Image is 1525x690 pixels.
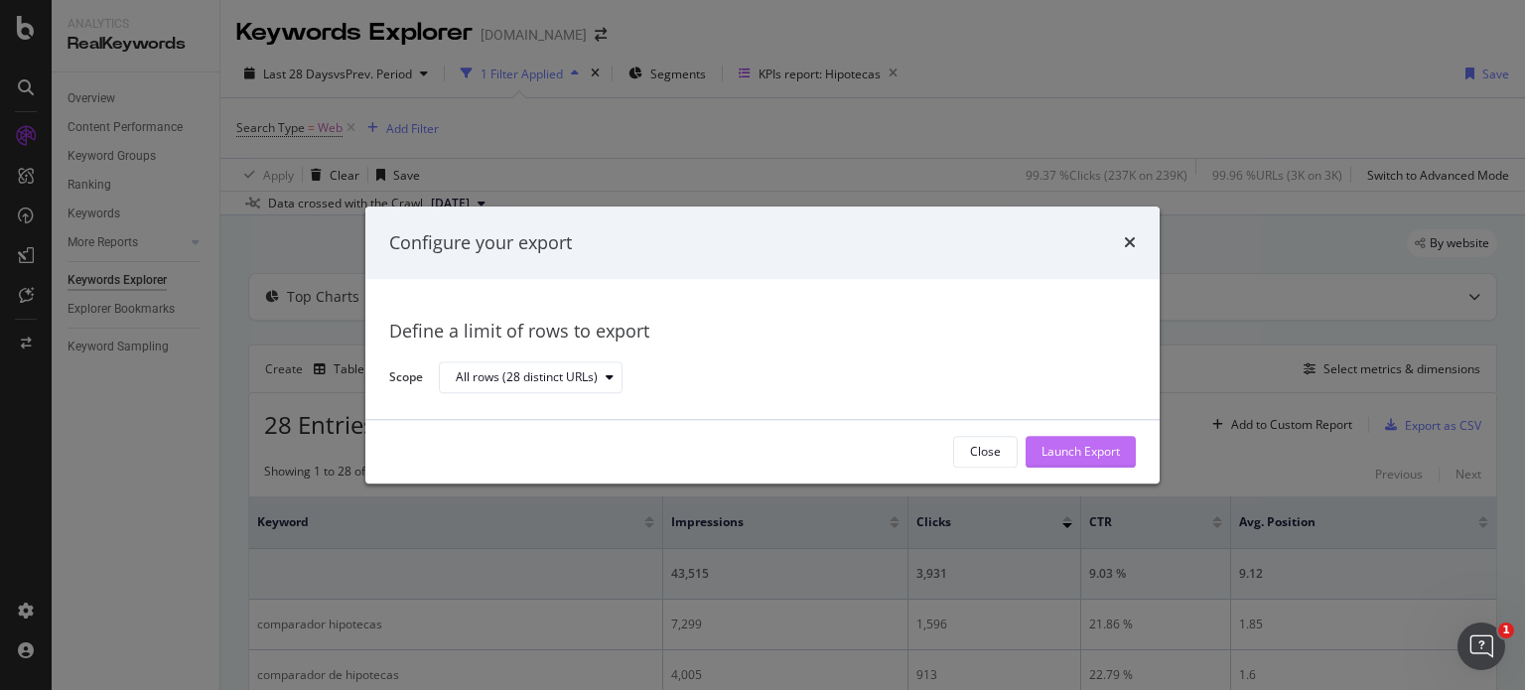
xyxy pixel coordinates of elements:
[953,436,1018,468] button: Close
[365,207,1160,483] div: modal
[456,372,598,384] div: All rows (28 distinct URLs)
[389,368,423,390] label: Scope
[1041,444,1120,461] div: Launch Export
[439,362,623,394] button: All rows (28 distinct URLs)
[1498,622,1514,638] span: 1
[389,320,1136,345] div: Define a limit of rows to export
[1124,230,1136,256] div: times
[1457,622,1505,670] iframe: Intercom live chat
[389,230,572,256] div: Configure your export
[1026,436,1136,468] button: Launch Export
[970,444,1001,461] div: Close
